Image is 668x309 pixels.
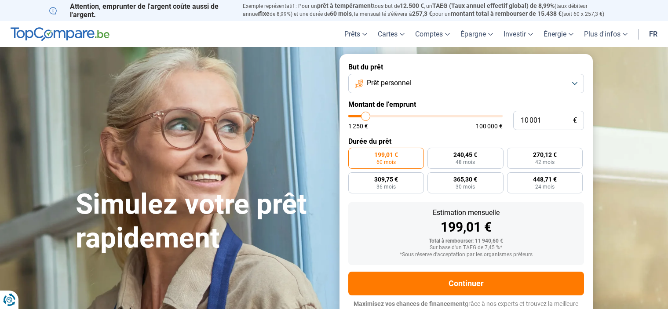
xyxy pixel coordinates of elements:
[535,184,555,189] span: 24 mois
[451,10,562,17] span: montant total à rembourser de 15.438 €
[372,21,410,47] a: Cartes
[348,137,584,145] label: Durée du prêt
[49,2,232,19] p: Attention, emprunter de l'argent coûte aussi de l'argent.
[348,74,584,93] button: Prêt personnel
[330,10,352,17] span: 60 mois
[348,100,584,109] label: Montant de l'emprunt
[354,300,465,307] span: Maximisez vos chances de financement
[533,176,557,182] span: 448,71 €
[355,245,577,251] div: Sur base d'un TAEG de 7,45 %*
[644,21,663,47] a: fr
[376,184,396,189] span: 36 mois
[348,63,584,71] label: But du prêt
[374,176,398,182] span: 309,75 €
[400,2,424,9] span: 12.500 €
[410,21,455,47] a: Comptes
[367,78,411,88] span: Prêt personnel
[579,21,633,47] a: Plus d'infos
[376,160,396,165] span: 60 mois
[348,123,368,129] span: 1 250 €
[259,10,270,17] span: fixe
[412,10,432,17] span: 257,3 €
[76,188,329,255] h1: Simulez votre prêt rapidement
[476,123,503,129] span: 100 000 €
[455,21,498,47] a: Épargne
[11,27,110,41] img: TopCompare
[317,2,373,9] span: prêt à tempérament
[355,252,577,258] div: *Sous réserve d'acceptation par les organismes prêteurs
[339,21,372,47] a: Prêts
[538,21,579,47] a: Énergie
[498,21,538,47] a: Investir
[355,238,577,244] div: Total à rembourser: 11 940,60 €
[533,152,557,158] span: 270,12 €
[243,2,619,18] p: Exemple représentatif : Pour un tous but de , un (taux débiteur annuel de 8,99%) et une durée de ...
[453,152,477,158] span: 240,45 €
[535,160,555,165] span: 42 mois
[456,184,475,189] span: 30 mois
[432,2,555,9] span: TAEG (Taux annuel effectif global) de 8,99%
[453,176,477,182] span: 365,30 €
[573,117,577,124] span: €
[355,209,577,216] div: Estimation mensuelle
[374,152,398,158] span: 199,01 €
[355,221,577,234] div: 199,01 €
[348,272,584,295] button: Continuer
[456,160,475,165] span: 48 mois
